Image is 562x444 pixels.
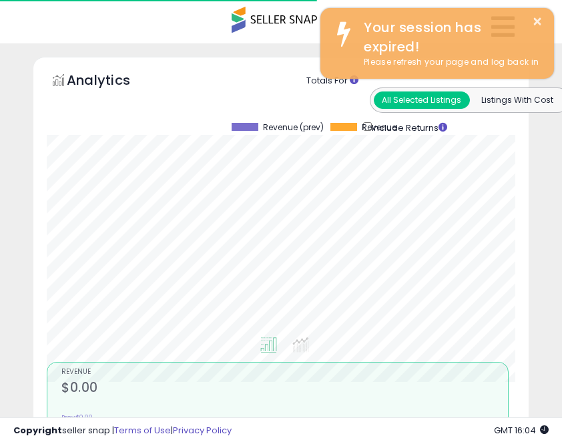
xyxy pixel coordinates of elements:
button: × [532,13,543,30]
span: 2025-10-13 16:04 GMT [494,424,549,437]
h5: Analytics [67,71,156,93]
span: Revenue [61,369,508,376]
h2: $0.00 [61,380,508,398]
span: Revenue [362,123,396,132]
small: Prev: $0.00 [61,413,93,421]
a: Terms of Use [114,424,171,437]
span: Revenue (prev) [263,123,324,132]
div: seller snap | | [13,425,232,437]
div: Your session has expired! [354,18,544,56]
strong: Copyright [13,424,62,437]
a: Privacy Policy [173,424,232,437]
div: Please refresh your page and log back in [354,56,544,69]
